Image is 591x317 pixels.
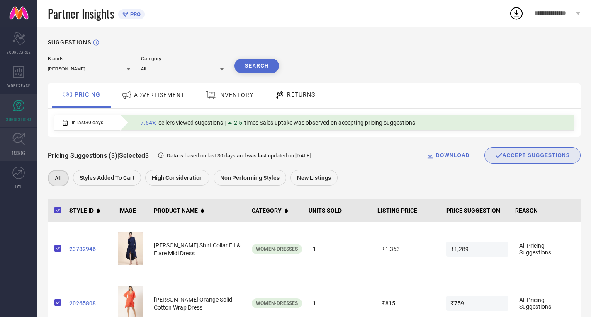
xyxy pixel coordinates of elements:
[234,119,242,126] span: 2.5
[69,300,112,307] a: 20265808
[512,199,581,222] th: REASON
[377,296,440,311] span: ₹815
[48,56,131,62] div: Brands
[115,199,151,222] th: IMAGE
[80,174,134,181] span: Styles Added To Cart
[446,296,508,311] span: ₹759
[136,117,419,128] div: Percentage of sellers who have viewed suggestions for the current Insight Type
[141,119,156,126] span: 7.54%
[377,242,440,257] span: ₹1,363
[128,11,141,17] span: PRO
[141,56,224,62] div: Category
[152,174,203,181] span: High Consideration
[154,296,232,311] span: [PERSON_NAME] Orange Solid Cotton Wrap Dress
[72,120,103,126] span: In last 30 days
[256,300,298,306] span: Women-Dresses
[309,242,371,257] span: 1
[7,82,30,89] span: WORKSPACE
[509,6,524,21] div: Open download list
[158,119,226,126] span: sellers viewed sugestions |
[416,147,480,164] button: DOWNLOAD
[426,151,470,160] div: DOWNLOAD
[7,49,31,55] span: SCORECARDS
[75,91,100,98] span: PRICING
[297,174,331,181] span: New Listings
[309,296,371,311] span: 1
[374,199,443,222] th: LISTING PRICE
[484,147,581,164] div: Accept Suggestions
[234,59,279,73] button: Search
[244,119,415,126] span: times Sales uptake was observed on accepting pricing suggestions
[220,174,280,181] span: Non Performing Styles
[305,199,374,222] th: UNITS SOLD
[134,92,185,98] span: ADVERTISEMENT
[167,152,312,159] span: Data is based on last 30 days and was last updated on [DATE] .
[446,242,508,257] span: ₹1,289
[151,199,248,222] th: PRODUCT NAME
[119,152,149,160] span: Selected 3
[6,116,32,122] span: SUGGESTIONS
[12,150,26,156] span: TRENDS
[256,246,298,252] span: Women-Dresses
[55,175,62,181] span: All
[484,147,581,164] button: ACCEPT SUGGESTIONS
[218,92,253,98] span: INVENTORY
[48,5,114,22] span: Partner Insights
[287,91,315,98] span: RETURNS
[48,39,91,46] h1: SUGGESTIONS
[443,199,512,222] th: PRICE SUGGESTION
[154,242,241,257] span: [PERSON_NAME] Shirt Collar Fit & Flare Midi Dress
[48,152,117,160] span: Pricing Suggestions (3)
[117,152,119,160] span: |
[495,152,570,159] div: ACCEPT SUGGESTIONS
[69,246,112,252] a: 23782946
[248,199,305,222] th: CATEGORY
[515,293,577,314] span: All Pricing Suggestions
[66,199,115,222] th: STYLE ID
[118,232,143,265] img: b84b2439-c341-49e4-a9f2-859fc3742dd91687883023344RACHNANavyBlueCrepeShirtMidiDress1.jpg
[15,183,23,189] span: FWD
[515,238,577,260] span: All Pricing Suggestions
